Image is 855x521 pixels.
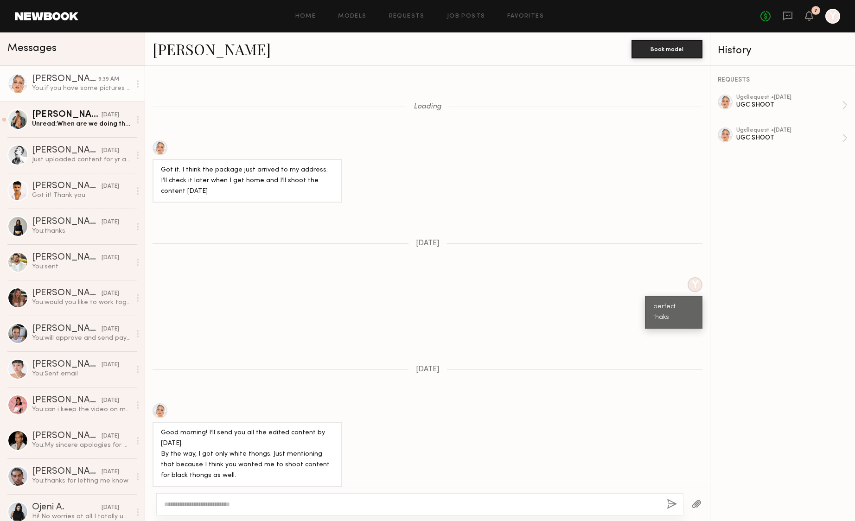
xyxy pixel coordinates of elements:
a: Home [295,13,316,19]
div: [PERSON_NAME] [32,110,102,120]
div: You: can i keep the video on my iinstagram feed though ? [32,405,131,414]
div: [DATE] [102,254,119,262]
div: Unread: When are we doing this? [32,120,131,128]
div: ugc Request • [DATE] [736,127,842,133]
button: Book model [632,40,702,58]
div: REQUESTS [718,77,848,83]
div: [DATE] [102,396,119,405]
div: You: if you have some pictures that will b amazing [32,84,131,93]
div: 9:39 AM [98,75,119,84]
div: Just uploaded content for yr approval [32,155,131,164]
div: [DATE] [102,289,119,298]
a: Y [825,9,840,24]
a: Book model [632,44,702,52]
div: [DATE] [102,111,119,120]
div: [DATE] [102,218,119,227]
div: You: thanks [32,227,131,235]
div: [PERSON_NAME] [32,75,98,84]
div: [DATE] [102,146,119,155]
div: [DATE] [102,432,119,441]
div: [PERSON_NAME] [32,182,102,191]
div: 7 [814,8,817,13]
div: [PERSON_NAME] [32,253,102,262]
div: UGC SHOOT [736,101,842,109]
div: [PERSON_NAME] [32,467,102,477]
a: Job Posts [447,13,485,19]
a: Requests [389,13,425,19]
div: Hi! No worries at all I totally understand :) yes I’m still open to working together! [32,512,131,521]
div: [DATE] [102,503,119,512]
div: History [718,45,848,56]
div: [PERSON_NAME] [32,324,102,334]
span: Loading [414,103,441,111]
div: Good morning! I’ll send you all the edited content by [DATE]. By the way, I got only white thongs... [161,428,334,481]
a: Models [338,13,366,19]
div: You: sent [32,262,131,271]
div: You: Sent email [32,369,131,378]
div: [PERSON_NAME] [32,360,102,369]
div: You: would you like to work together ? [32,298,131,307]
a: Favorites [507,13,544,19]
div: [DATE] [102,325,119,334]
div: [DATE] [102,468,119,477]
div: You: thanks for letting me know [32,477,131,485]
div: [PERSON_NAME] [32,146,102,155]
div: [DATE] [102,182,119,191]
div: ugc Request • [DATE] [736,95,842,101]
div: [PERSON_NAME] [32,432,102,441]
div: UGC SHOOT [736,133,842,142]
a: [PERSON_NAME] [153,39,271,59]
span: [DATE] [416,240,440,248]
div: [PERSON_NAME] [32,217,102,227]
div: Ojeni A. [32,503,102,512]
div: Got it! Thank you [32,191,131,200]
div: [DATE] [102,361,119,369]
div: [PERSON_NAME] [32,396,102,405]
div: You: will approve and send payment [32,334,131,343]
span: Messages [7,43,57,54]
a: ugcRequest •[DATE]UGC SHOOT [736,95,848,116]
div: Got it. I think the package just arrived to my address. I’ll check it later when I get home and I... [161,165,334,197]
div: [PERSON_NAME] [32,289,102,298]
span: [DATE] [416,366,440,374]
a: ugcRequest •[DATE]UGC SHOOT [736,127,848,149]
div: You: My sincere apologies for my outrageously late response! Would you still like to work together? [32,441,131,450]
div: perfect thaks [653,302,694,323]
